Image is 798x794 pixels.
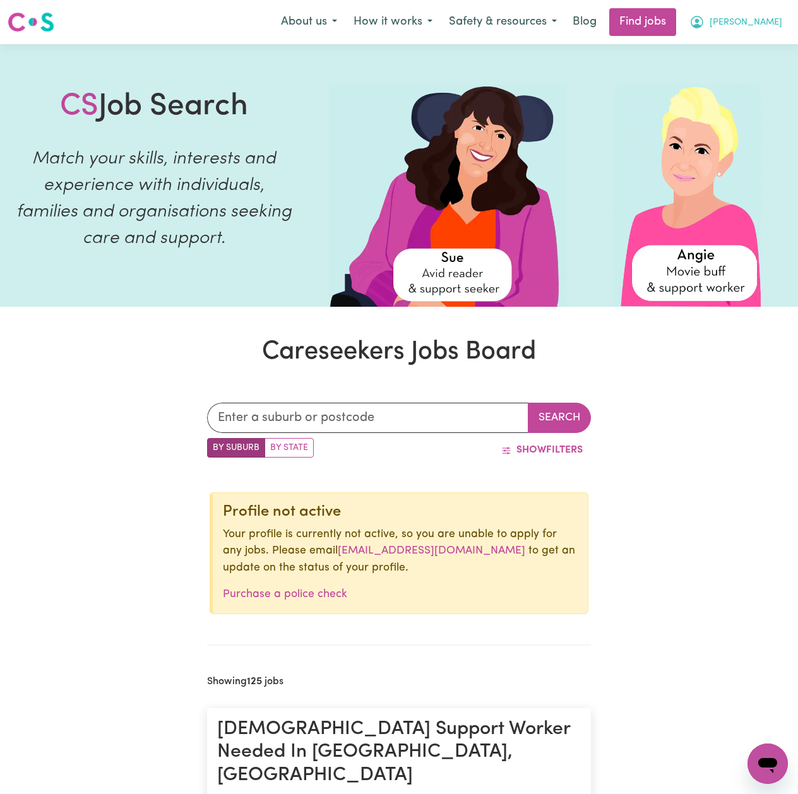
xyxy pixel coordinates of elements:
span: [PERSON_NAME] [710,16,782,30]
span: Show [516,445,546,455]
iframe: Button to launch messaging window [747,744,788,784]
a: [EMAIL_ADDRESS][DOMAIN_NAME] [338,545,525,556]
a: Purchase a police check [223,589,347,600]
h1: Job Search [60,89,248,126]
h1: [DEMOGRAPHIC_DATA] Support Worker Needed In [GEOGRAPHIC_DATA], [GEOGRAPHIC_DATA] [217,718,581,787]
b: 125 [247,677,262,687]
button: Search [528,403,591,433]
a: Careseekers logo [8,8,54,37]
input: Enter a suburb or postcode [207,403,528,433]
p: Match your skills, interests and experience with individuals, families and organisations seeking ... [15,146,294,252]
span: CS [60,92,98,122]
button: Safety & resources [441,9,565,35]
a: Blog [565,8,604,36]
button: About us [273,9,345,35]
label: Search by state [265,438,314,458]
label: Search by suburb/post code [207,438,265,458]
p: Your profile is currently not active, so you are unable to apply for any jobs. Please email to ge... [223,526,578,576]
button: My Account [681,9,790,35]
h2: Showing jobs [207,676,283,688]
button: ShowFilters [493,438,591,462]
button: How it works [345,9,441,35]
div: Profile not active [223,503,578,521]
img: Careseekers logo [8,11,54,33]
a: Find jobs [609,8,676,36]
